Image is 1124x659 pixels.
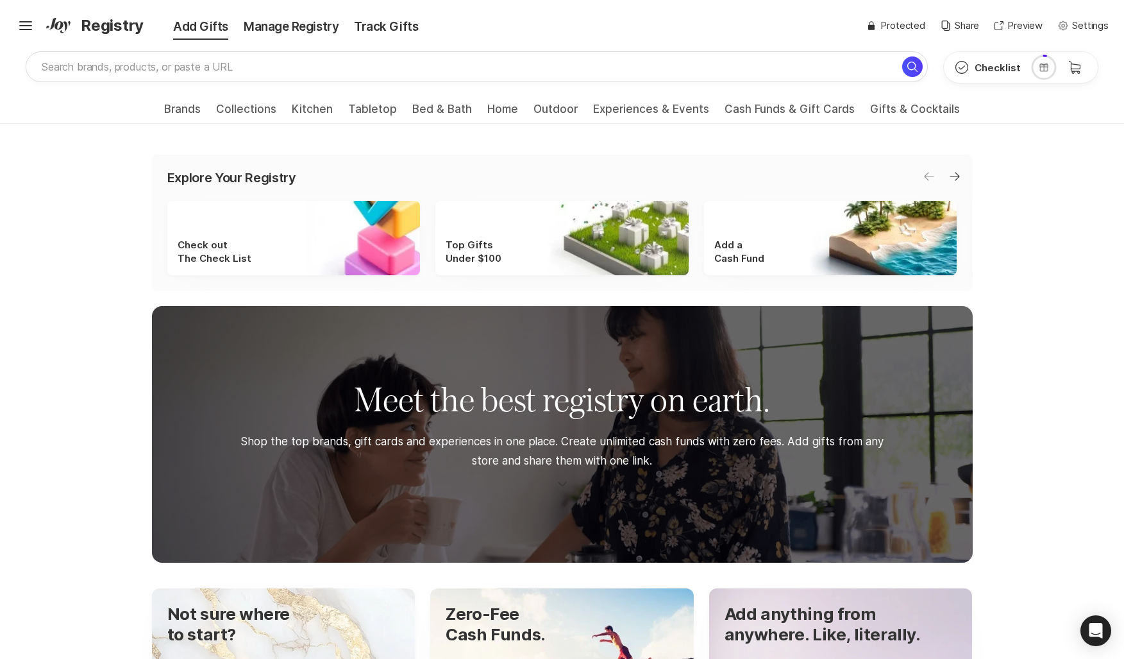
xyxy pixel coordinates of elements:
[714,238,764,265] span: Add a Cash Fund
[994,19,1043,33] button: Preview
[412,103,472,123] a: Bed & Bath
[216,103,276,123] a: Collections
[880,19,925,33] p: Protected
[446,238,501,265] span: Top Gifts Under $100
[26,51,928,82] input: Search brands, products, or paste a URL
[229,432,896,471] div: Shop the top brands, gift cards and experiences in one place. Create unlimited cash funds with ze...
[941,19,979,33] button: Share
[348,103,397,123] a: Tabletop
[944,52,1031,83] button: Checklist
[292,103,333,123] a: Kitchen
[725,604,921,644] p: Add anything from anywhere. Like, literally.
[866,19,925,33] button: Protected
[902,56,923,77] button: Search for
[354,378,770,422] h1: Meet the best registry on earth.
[725,103,855,123] a: Cash Funds & Gift Cards
[1072,19,1109,33] p: Settings
[1058,19,1109,33] button: Settings
[870,103,960,123] a: Gifts & Cocktails
[446,604,575,644] p: Zero-Fee Cash Funds.
[487,103,518,123] a: Home
[1007,19,1043,33] p: Preview
[533,103,578,123] a: Outdoor
[167,604,290,644] p: Not sure where to start?
[167,170,296,185] p: Explore Your Registry
[147,18,236,36] div: Add Gifts
[178,238,251,265] span: Check out The Check List
[81,14,144,37] span: Registry
[1080,615,1111,646] div: Open Intercom Messenger
[593,103,709,123] a: Experiences & Events
[346,18,426,36] div: Track Gifts
[955,19,979,33] p: Share
[164,103,201,123] a: Brands
[236,18,346,36] div: Manage Registry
